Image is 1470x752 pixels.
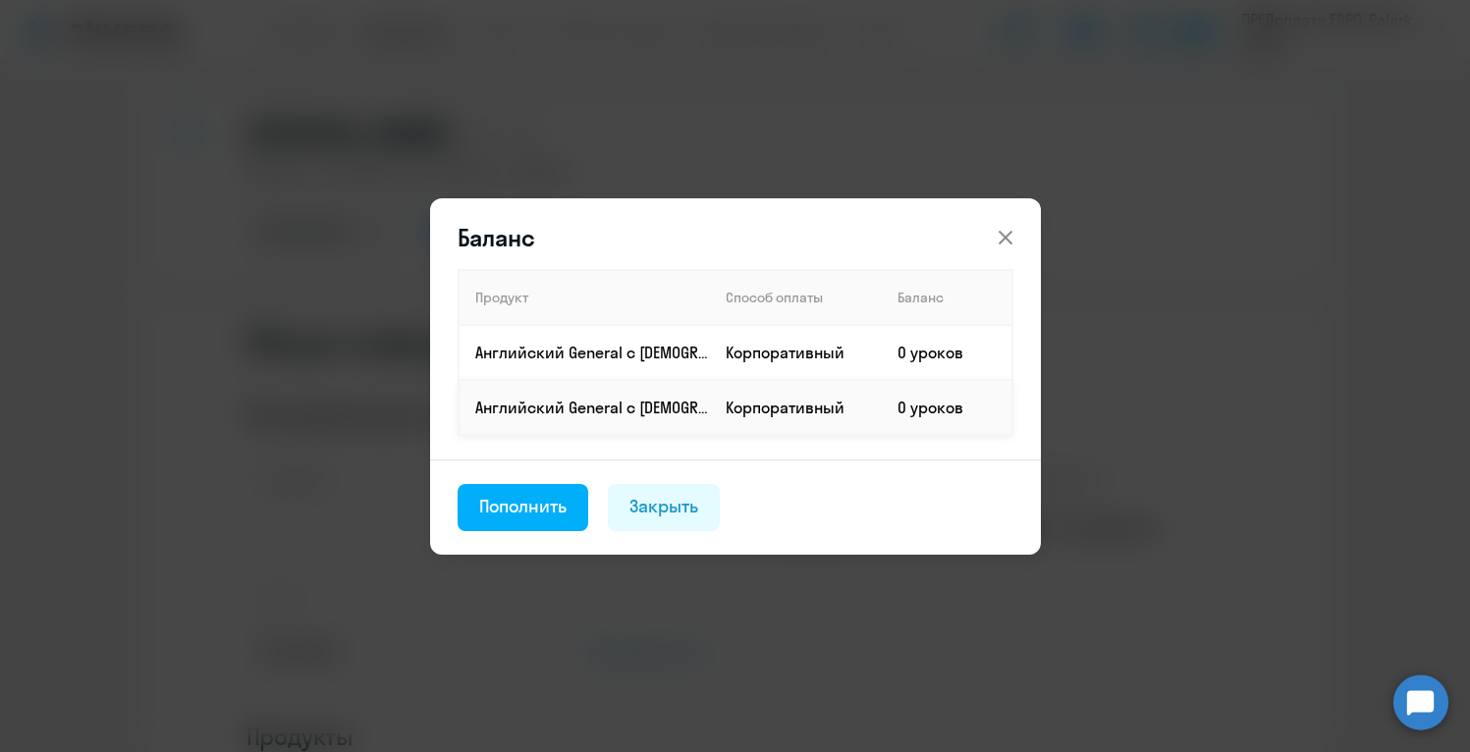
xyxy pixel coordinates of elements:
[430,222,1041,253] header: Баланс
[710,325,882,380] td: Корпоративный
[882,270,1012,325] th: Баланс
[475,342,709,363] p: Английский General с [DEMOGRAPHIC_DATA] преподавателем
[629,494,698,519] div: Закрыть
[475,397,709,418] p: Английский General с [DEMOGRAPHIC_DATA] преподавателем
[608,484,720,531] button: Закрыть
[882,380,1012,435] td: 0 уроков
[882,325,1012,380] td: 0 уроков
[710,270,882,325] th: Способ оплаты
[479,494,568,519] div: Пополнить
[458,484,589,531] button: Пополнить
[710,380,882,435] td: Корпоративный
[459,270,710,325] th: Продукт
